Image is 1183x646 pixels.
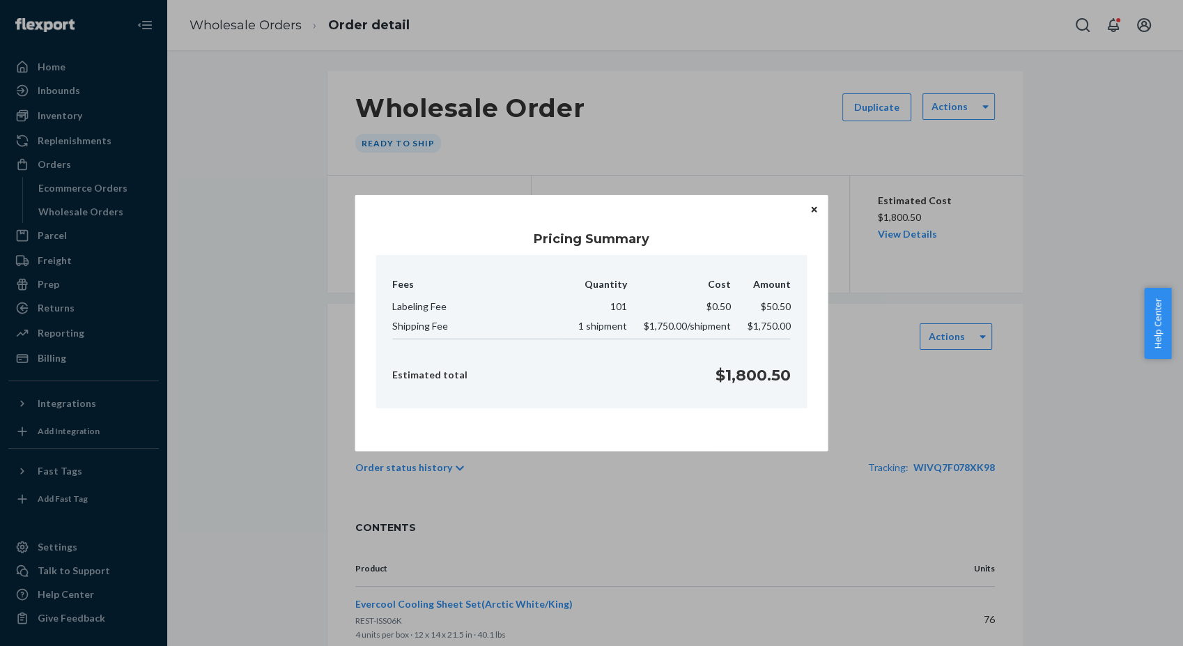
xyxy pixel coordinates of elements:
span: $1,750.00 [748,319,791,331]
td: 1 shipment [562,316,627,339]
th: Fees [392,277,561,296]
td: 101 [562,296,627,316]
td: Labeling Fee [392,296,561,316]
span: $1,750.00 /shipment [644,319,731,331]
th: Quantity [562,277,627,296]
p: $1,800.50 [716,364,791,385]
button: Close [807,201,821,217]
h1: Pricing Summary [376,229,807,247]
span: $0.50 [706,300,731,312]
span: $50.50 [761,300,791,312]
p: Estimated total [392,368,467,382]
th: Amount [731,277,791,296]
th: Cost [627,277,731,296]
td: Shipping Fee [392,316,561,339]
